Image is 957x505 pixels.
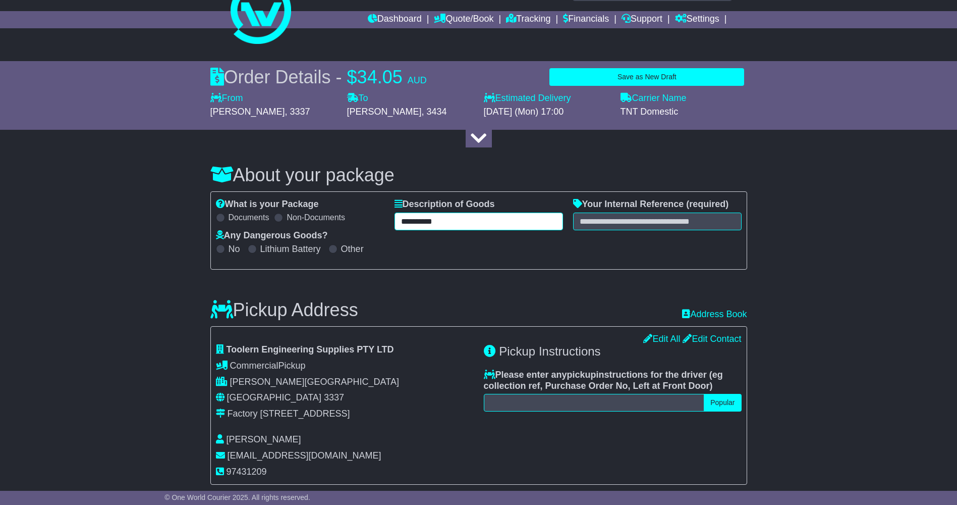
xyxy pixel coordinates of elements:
span: 97431209 [227,467,267,477]
label: From [210,93,243,104]
span: pickup [567,370,596,380]
label: Estimated Delivery [484,93,610,104]
a: Edit Contact [683,334,741,344]
span: 34.05 [357,67,403,87]
label: Other [341,244,364,255]
span: [GEOGRAPHIC_DATA] [227,392,321,402]
span: , 3337 [285,107,310,117]
label: Lithium Battery [260,244,321,255]
div: Order Details - [210,66,427,88]
label: What is your Package [216,199,319,210]
span: Toolern Engineering Supplies PTY LTD [227,344,394,355]
span: [PERSON_NAME] [227,434,301,444]
span: [PERSON_NAME] [210,107,285,117]
span: eg collection ref, Purchase Order No, Left at Front Door [484,370,723,391]
a: Tracking [506,11,550,28]
label: Carrier Name [621,93,687,104]
span: , 3434 [422,107,447,117]
span: $ [347,67,357,87]
h3: About your package [210,165,747,185]
span: © One World Courier 2025. All rights reserved. [164,493,310,501]
a: Quote/Book [434,11,493,28]
label: Your Internal Reference (required) [573,199,729,210]
a: Address Book [682,309,747,320]
span: [EMAIL_ADDRESS][DOMAIN_NAME] [228,450,381,461]
span: Commercial [230,361,278,371]
span: [PERSON_NAME][GEOGRAPHIC_DATA] [230,377,399,387]
a: Dashboard [368,11,422,28]
span: [PERSON_NAME] [347,107,422,117]
h3: Pickup Address [210,300,358,320]
label: Any Dangerous Goods? [216,230,328,241]
label: Description of Goods [395,199,495,210]
div: Pickup [216,361,474,372]
label: Please enter any instructions for the driver ( ) [484,370,742,391]
a: Support [622,11,662,28]
label: No [229,244,240,255]
div: [DATE] (Mon) 17:00 [484,107,610,118]
span: 3337 [324,392,344,402]
div: TNT Domestic [621,107,747,118]
span: Pickup Instructions [499,344,600,358]
span: AUD [408,75,427,85]
a: Financials [563,11,609,28]
label: To [347,93,368,104]
a: Settings [675,11,719,28]
button: Save as New Draft [549,68,744,86]
button: Popular [704,394,741,412]
label: Documents [229,213,269,222]
div: Factory [STREET_ADDRESS] [228,409,350,420]
a: Edit All [643,334,680,344]
label: Non-Documents [287,213,345,222]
